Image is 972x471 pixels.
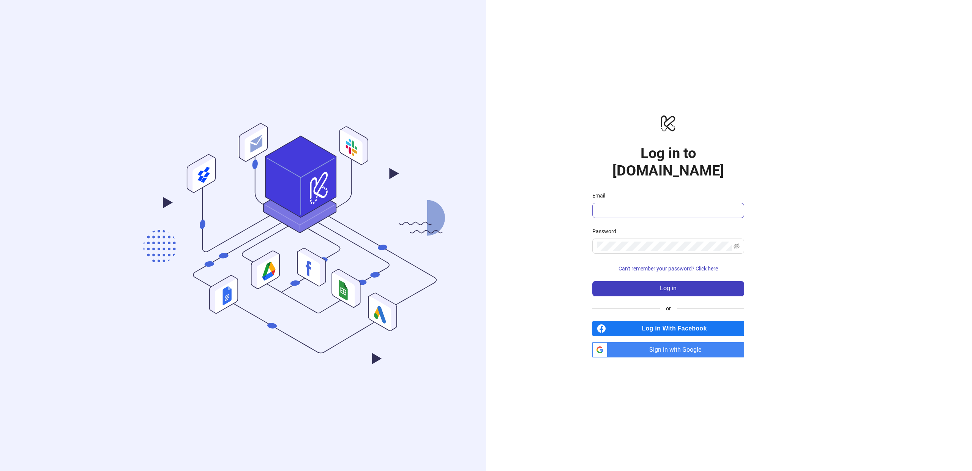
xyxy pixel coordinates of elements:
a: Log in With Facebook [592,321,744,336]
button: Log in [592,281,744,296]
span: Log in [660,285,677,292]
input: Password [597,242,732,251]
span: or [660,304,677,313]
span: Can't remember your password? Click here [619,266,718,272]
span: Log in With Facebook [609,321,744,336]
h1: Log in to [DOMAIN_NAME] [592,144,744,179]
label: Password [592,227,621,235]
span: eye-invisible [734,243,740,249]
label: Email [592,191,610,200]
span: Sign in with Google [611,342,744,357]
button: Can't remember your password? Click here [592,263,744,275]
input: Email [597,206,738,215]
a: Sign in with Google [592,342,744,357]
a: Can't remember your password? Click here [592,266,744,272]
